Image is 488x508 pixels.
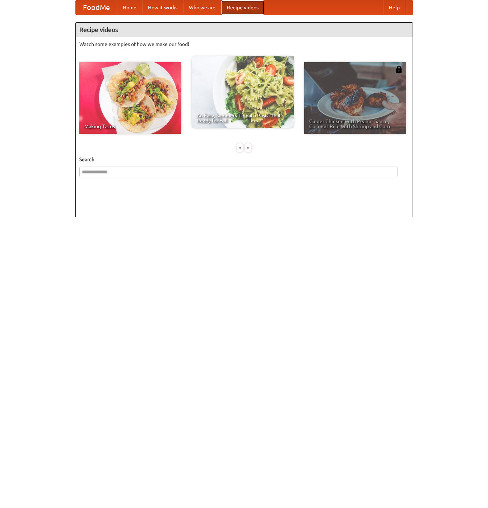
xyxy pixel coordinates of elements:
div: » [245,143,251,152]
a: Making Tacos [79,62,181,134]
h4: Recipe videos [76,23,413,37]
span: Making Tacos [84,124,176,129]
img: 483408.png [395,66,403,73]
a: Recipe videos [221,0,264,15]
a: How it works [142,0,183,15]
a: FoodMe [76,0,117,15]
div: « [237,143,243,152]
span: An Easy, Summery Tomato Pasta That's Ready for Fall [197,113,289,123]
a: An Easy, Summery Tomato Pasta That's Ready for Fall [192,56,294,128]
h5: Search [79,156,409,163]
a: Help [383,0,405,15]
p: Watch some examples of how we make our food! [79,41,409,48]
a: Home [117,0,142,15]
a: Who we are [183,0,221,15]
